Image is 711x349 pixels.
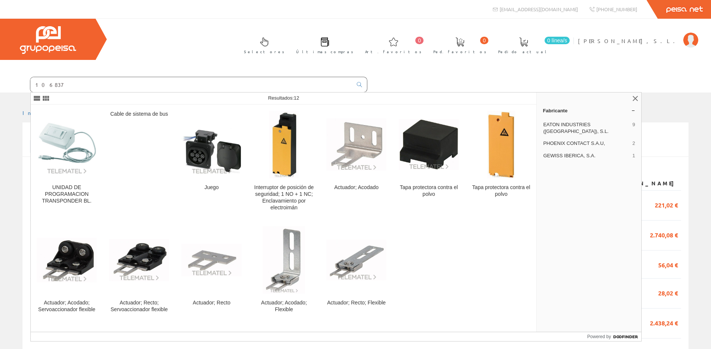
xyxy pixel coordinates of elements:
span: 12 [294,95,299,101]
a: Actuador; Acodado Actuador; Acodado [320,105,392,220]
a: Selectores [237,31,288,58]
a: Actuador; Recto; Flexible Actuador; Recto; Flexible [320,220,392,322]
input: Buscar ... [30,77,352,92]
a: Interruptor de posición de seguridad; 1 NO + 1 NC; Enclavamiento por electroimán Interruptor de p... [248,105,320,220]
span: Powered by [587,333,611,340]
a: Actuador; Recto; Servoaccionador flexible Actuador; Recto; Servoaccionador flexible [103,220,175,322]
span: 0 línea/s [545,37,570,44]
span: Resultados: [268,95,299,101]
input: Introduzca parte o toda la referencia1, referencia2, número, fecha(dd/mm/yy) o rango de fechas(dd... [30,140,435,153]
span: [PERSON_NAME], S.L. [578,37,680,45]
div: Actuador; Acodado; Flexible [254,300,314,313]
img: Actuador; Recto; Flexible [326,240,386,280]
label: Mostrar [30,164,96,175]
span: 1 [632,152,635,159]
a: Actuador; Recto Actuador; Recto [175,220,247,322]
a: Tapa protectora contra el polvo Tapa protectora contra el polvo [465,105,537,220]
div: Interruptor de posición de seguridad; 1 NO + 1 NC; Enclavamiento por electroimán [254,184,314,211]
span: 221,02 € [655,198,678,211]
div: UNIDAD DE PROGRAMACION TRANSPONDER BL. [37,184,97,204]
img: Juego [181,115,241,174]
a: Actuador; Acodado; Servoaccionador flexible Actuador; Acodado; Servoaccionador flexible [31,220,103,322]
a: [PERSON_NAME], S.L. [578,31,698,38]
div: Tapa protectora contra el polvo [399,184,459,198]
a: Inicio [22,109,54,116]
span: 56,04 € [658,258,678,271]
img: Interruptor de posición de seguridad; 1 NO + 1 NC; Enclavamiento por electroimán [269,111,299,178]
img: Actuador; Recto [181,244,241,276]
div: de 86 [30,164,681,177]
span: Art. favoritos [365,48,422,55]
img: Tapa protectora contra el polvo [487,111,515,178]
div: Actuador; Recto; Flexible [326,300,386,306]
th: Número [30,177,93,190]
a: UNIDAD DE PROGRAMACION TRANSPONDER BL. UNIDAD DE PROGRAMACION TRANSPONDER BL. [31,105,103,220]
img: Actuador; Acodado; Servoaccionador flexible [37,238,97,282]
img: Actuador; Recto; Servoaccionador flexible [109,239,169,282]
a: Fabricante [537,104,641,116]
img: UNIDAD DE PROGRAMACION TRANSPONDER BL. [37,115,97,174]
div: Actuador; Acodado; Servoaccionador flexible [37,300,97,313]
span: Últimas compras [296,48,353,55]
span: 2.740,08 € [650,228,678,241]
a: Actuador; Acodado; Flexible Actuador; Acodado; Flexible [248,220,320,322]
span: 2 [632,140,635,147]
img: Tapa protectora contra el polvo [399,119,459,170]
div: Actuador; Recto [181,300,241,306]
span: 9 [632,121,635,135]
span: 0 [480,37,488,44]
span: Selectores [244,48,284,55]
div: Actuador; Recto; Servoaccionador flexible [109,300,169,313]
span: Pedido actual [498,48,549,55]
span: 0 [415,37,424,44]
img: Grupo Peisa [20,26,76,54]
img: Actuador; Acodado; Flexible [263,226,305,294]
span: Ped. favoritos [433,48,486,55]
span: PHOENIX CONTACT S.A.U, [543,140,629,147]
span: Listado mis albaranes [30,131,137,140]
div: Actuador; Acodado [326,184,386,191]
a: Powered by [587,332,642,341]
span: EATON INDUSTRIES ([GEOGRAPHIC_DATA]), S.L. [543,121,629,135]
div: Tapa protectora contra el polvo [471,184,531,198]
div: Cable de sistema de bus [109,111,169,118]
a: Cable de sistema de bus [103,105,175,220]
a: Juego Juego [175,105,247,220]
div: Juego [181,184,241,191]
span: 2.438,24 € [650,316,678,329]
a: Tapa protectora contra el polvo Tapa protectora contra el polvo [393,105,465,220]
a: Últimas compras [289,31,357,58]
span: [PHONE_NUMBER] [596,6,637,12]
span: [EMAIL_ADDRESS][DOMAIN_NAME] [500,6,578,12]
span: 28,02 € [658,286,678,299]
img: Actuador; Acodado [326,118,386,171]
span: GEWISS IBERICA, S.A. [543,152,629,159]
